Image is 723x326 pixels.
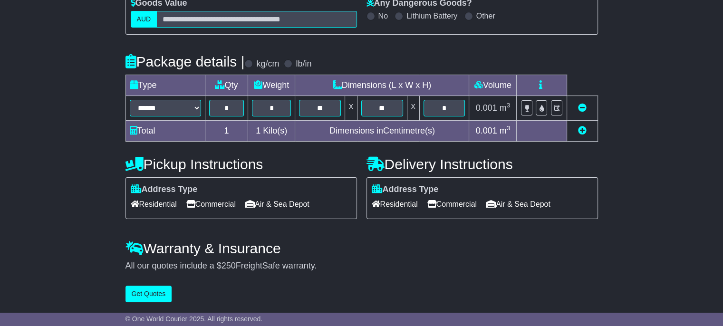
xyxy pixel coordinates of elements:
[296,59,311,69] label: lb/in
[222,261,236,270] span: 250
[256,126,260,135] span: 1
[125,240,598,256] h4: Warranty & Insurance
[131,184,198,195] label: Address Type
[295,75,469,96] td: Dimensions (L x W x H)
[125,120,205,141] td: Total
[578,126,587,135] a: Add new item
[248,75,295,96] td: Weight
[131,11,157,28] label: AUD
[125,261,598,271] div: All our quotes include a $ FreightSafe warranty.
[245,197,309,211] span: Air & Sea Depot
[125,156,357,172] h4: Pickup Instructions
[366,156,598,172] h4: Delivery Instructions
[486,197,550,211] span: Air & Sea Depot
[205,75,248,96] td: Qty
[507,125,511,132] sup: 3
[476,103,497,113] span: 0.001
[345,96,357,120] td: x
[186,197,236,211] span: Commercial
[372,184,439,195] label: Address Type
[248,120,295,141] td: Kilo(s)
[295,120,469,141] td: Dimensions in Centimetre(s)
[256,59,279,69] label: kg/cm
[476,126,497,135] span: 0.001
[125,315,263,323] span: © One World Courier 2025. All rights reserved.
[500,103,511,113] span: m
[406,11,457,20] label: Lithium Battery
[507,102,511,109] sup: 3
[407,96,419,120] td: x
[372,197,418,211] span: Residential
[125,54,245,69] h4: Package details |
[469,75,517,96] td: Volume
[427,197,477,211] span: Commercial
[578,103,587,113] a: Remove this item
[205,120,248,141] td: 1
[476,11,495,20] label: Other
[125,286,172,302] button: Get Quotes
[500,126,511,135] span: m
[378,11,388,20] label: No
[125,75,205,96] td: Type
[131,197,177,211] span: Residential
